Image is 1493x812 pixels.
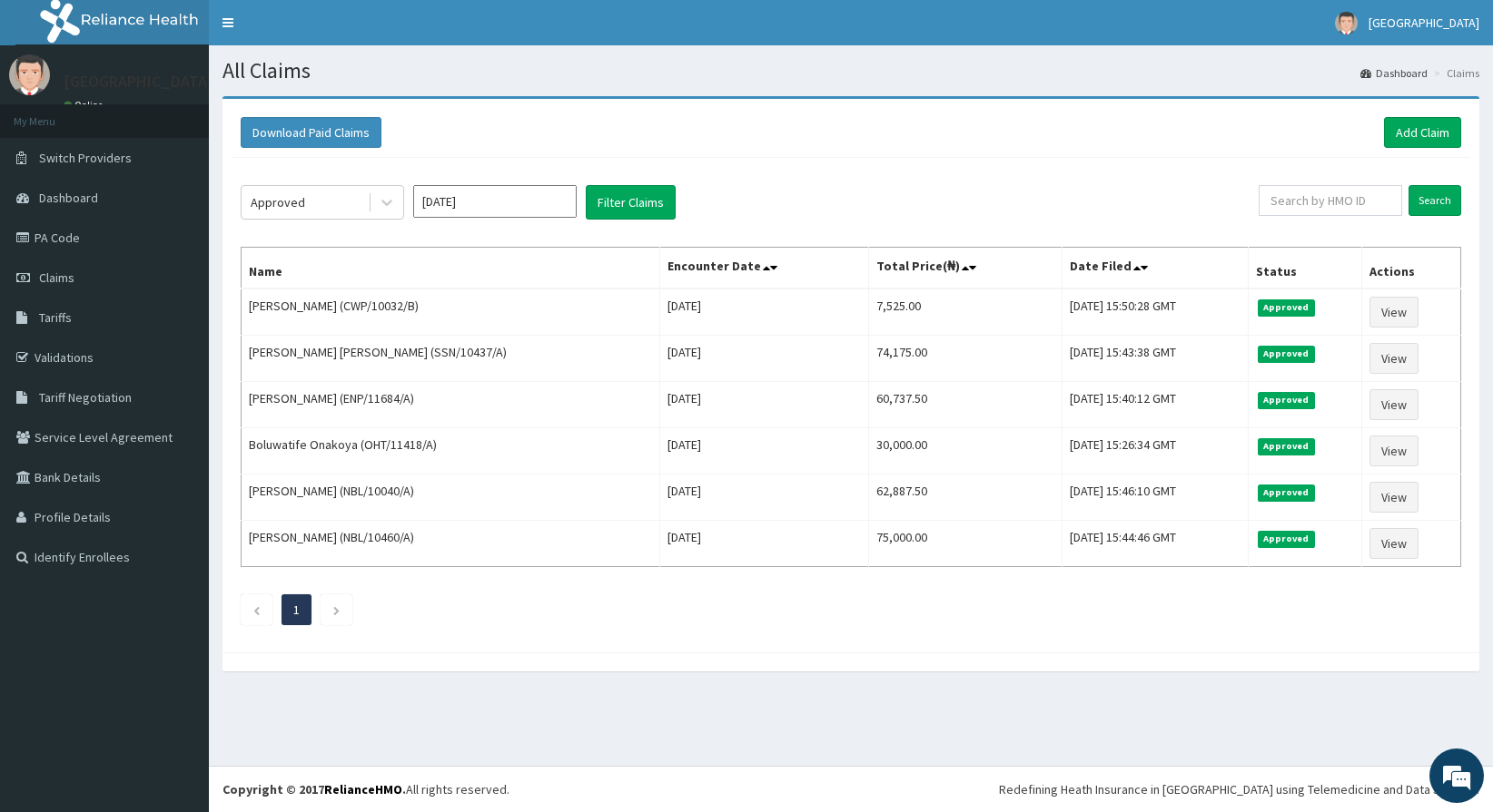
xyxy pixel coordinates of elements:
[1258,392,1315,408] span: Approved
[660,382,869,428] td: [DATE]
[222,59,1479,83] h1: All Claims
[660,428,869,474] td: [DATE]
[1062,289,1248,336] td: [DATE] 15:50:28 GMT
[1360,65,1428,81] a: Dashboard
[242,248,660,289] th: Name
[1259,185,1402,216] input: Search by HMO ID
[413,185,577,218] input: Select Month and Year
[242,428,660,474] td: Boluwatife Onakoya (OHT/11418/A)
[242,474,660,521] td: [PERSON_NAME] (NBL/10040/A)
[868,289,1062,336] td: 7,525.00
[1258,531,1315,547] span: Approved
[1409,185,1461,216] input: Search
[868,521,1062,567] td: 75,000.00
[1369,389,1419,420] a: View
[1258,346,1315,362] span: Approved
[242,336,660,382] td: [PERSON_NAME] [PERSON_NAME] (SSN/10437/A)
[1369,482,1419,513] a: View
[64,99,107,112] a: Online
[660,474,869,521] td: [DATE]
[660,521,869,567] td: [DATE]
[660,289,869,336] td: [DATE]
[1258,484,1315,501] span: Approved
[252,602,261,618] a: Previous page
[64,73,213,90] p: [GEOGRAPHIC_DATA]
[209,766,1493,812] footer: All rights reserved.
[868,428,1062,474] td: 30,000.00
[39,389,132,406] span: Tariff Negotiation
[1362,248,1461,289] th: Actions
[222,781,406,797] strong: Copyright © 2017 .
[39,190,98,206] span: Dashboard
[660,248,869,289] th: Encounter Date
[1369,528,1419,559] a: View
[1429,65,1479,81] li: Claims
[1258,299,1315,316] span: Approved
[332,602,341,618] a: Next page
[9,54,50,95] img: User Image
[1369,297,1419,328] a: View
[1062,428,1248,474] td: [DATE] 15:26:34 GMT
[1249,248,1362,289] th: Status
[1062,521,1248,567] td: [DATE] 15:44:46 GMT
[1258,438,1315,455] span: Approved
[1062,382,1248,428] td: [DATE] 15:40:12 GMT
[293,602,300,618] a: Page 1 is your current page
[242,289,660,336] td: [PERSON_NAME] (CWP/10032/B)
[868,474,1062,521] td: 62,887.50
[868,248,1062,289] th: Total Price(₦)
[39,150,132,166] span: Switch Providers
[39,309,72,326] span: Tariffs
[39,269,74,286] span: Claims
[251,193,305,211] div: Approved
[1369,343,1419,374] a: View
[586,185,676,220] button: Filter Claims
[1062,248,1248,289] th: Date Filed
[999,780,1479,798] div: Redefining Heath Insurance in [GEOGRAPHIC_DATA] using Telemedicine and Data Science!
[1369,435,1419,466] a: View
[660,336,869,382] td: [DATE]
[1062,474,1248,521] td: [DATE] 15:46:10 GMT
[1369,15,1479,31] span: [GEOGRAPHIC_DATA]
[868,336,1062,382] td: 74,175.00
[242,382,660,428] td: [PERSON_NAME] (ENP/11684/A)
[1335,12,1358,34] img: User Image
[1062,336,1248,382] td: [DATE] 15:43:38 GMT
[242,521,660,567] td: [PERSON_NAME] (NBL/10460/A)
[241,117,381,148] button: Download Paid Claims
[324,781,402,797] a: RelianceHMO
[868,382,1062,428] td: 60,737.50
[1384,117,1461,148] a: Add Claim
